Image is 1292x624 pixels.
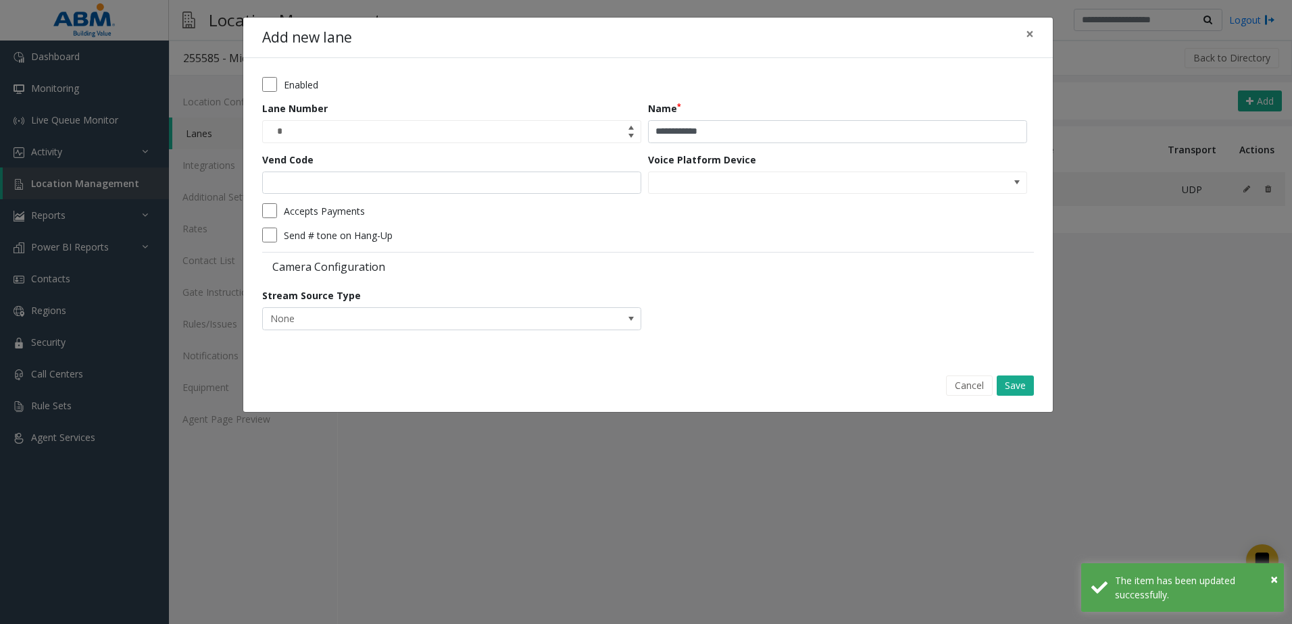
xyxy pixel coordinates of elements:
[1270,570,1278,588] span: ×
[1115,573,1274,602] div: The item has been updated successfully.
[284,228,393,242] label: Send # tone on Hang-Up
[648,101,681,115] label: Name
[648,153,756,167] label: Voice Platform Device
[263,308,565,330] span: None
[262,153,314,167] label: Vend Code
[1026,24,1034,43] span: ×
[262,101,328,115] label: Lane Number
[622,121,641,132] span: Increase value
[649,172,951,194] input: NO DATA FOUND
[262,259,645,274] label: Camera Configuration
[262,27,352,49] h4: Add new lane
[284,204,365,218] label: Accepts Payments
[946,375,993,396] button: Cancel
[997,375,1034,396] button: Save
[284,78,318,92] label: Enabled
[1270,569,1278,590] button: Close
[622,132,641,142] span: Decrease value
[1016,18,1043,51] button: Close
[262,288,361,303] label: Stream Source Type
